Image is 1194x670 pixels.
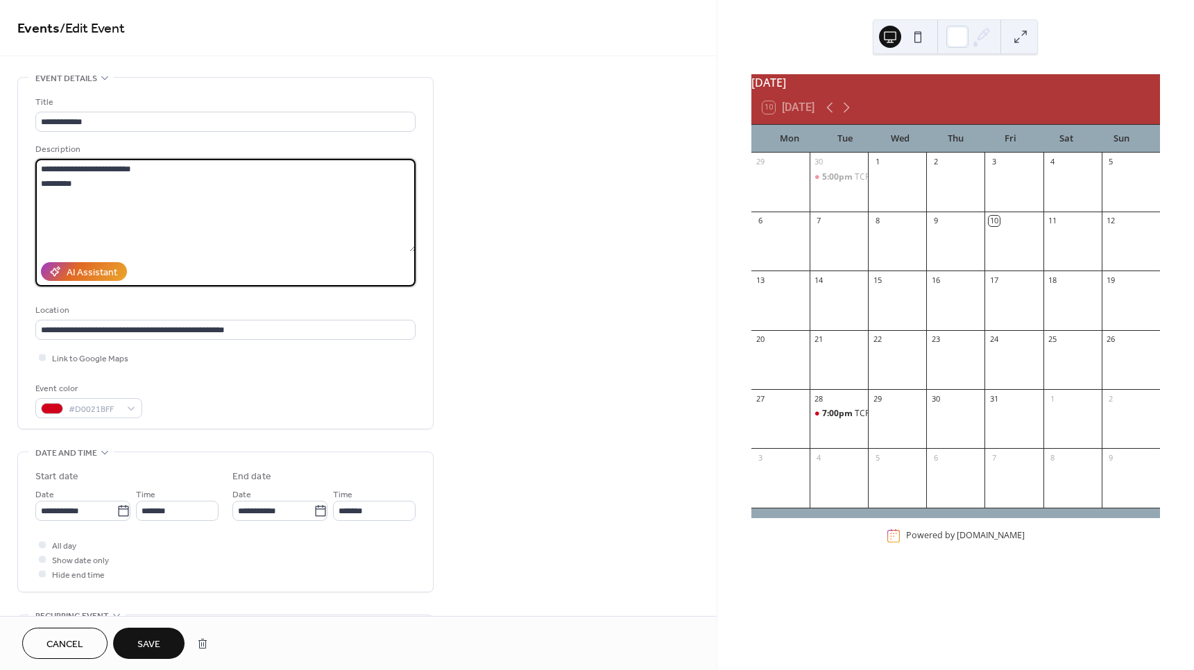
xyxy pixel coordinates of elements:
div: 5 [1106,157,1116,167]
div: 1 [1048,393,1058,404]
div: 20 [756,334,766,345]
span: Cancel [46,637,83,652]
div: 14 [814,275,824,285]
div: Location [35,303,413,318]
div: 18 [1048,275,1058,285]
span: Time [333,488,352,502]
div: Powered by [906,530,1025,542]
span: #D0021BFF [69,402,120,417]
span: Date [35,488,54,502]
div: TCRP Meeting [810,171,868,183]
span: Hide end time [52,568,105,583]
div: Wed [873,125,928,153]
div: Fri [983,125,1039,153]
div: Title [35,95,413,110]
div: Start date [35,470,78,484]
div: 12 [1106,216,1116,226]
div: 31 [989,393,999,404]
div: TCRP Meeting [855,171,909,183]
div: 29 [756,157,766,167]
span: Link to Google Maps [52,352,128,366]
div: 7 [989,452,999,463]
div: AI Assistant [67,266,117,280]
div: 8 [872,216,882,226]
div: 21 [814,334,824,345]
div: 17 [989,275,999,285]
div: Description [35,142,413,157]
div: 8 [1048,452,1058,463]
div: TCRP Meeting [810,408,868,420]
div: 3 [989,157,999,167]
div: 28 [814,393,824,404]
div: 5 [872,452,882,463]
span: Time [136,488,155,502]
span: Save [137,637,160,652]
div: 3 [756,452,766,463]
div: 4 [814,452,824,463]
div: 29 [872,393,882,404]
div: 27 [756,393,766,404]
div: 10 [989,216,999,226]
span: 5:00pm [822,171,855,183]
div: 23 [930,334,941,345]
div: 11 [1048,216,1058,226]
div: Sat [1039,125,1094,153]
span: / Edit Event [60,15,125,42]
div: End date [232,470,271,484]
div: 4 [1048,157,1058,167]
div: Tue [817,125,873,153]
div: 24 [989,334,999,345]
span: Event details [35,71,97,86]
div: 22 [872,334,882,345]
div: 15 [872,275,882,285]
div: 30 [930,393,941,404]
div: [DATE] [751,74,1160,91]
div: Thu [928,125,983,153]
div: 9 [930,216,941,226]
div: 19 [1106,275,1116,285]
span: Date and time [35,446,97,461]
div: Event color [35,381,139,396]
div: 2 [930,157,941,167]
button: Cancel [22,628,108,659]
span: All day [52,539,76,553]
a: [DOMAIN_NAME] [957,530,1025,542]
div: Mon [762,125,818,153]
span: Show date only [52,553,109,568]
div: 6 [756,216,766,226]
button: AI Assistant [41,262,127,281]
div: 6 [930,452,941,463]
div: 1 [872,157,882,167]
div: 26 [1106,334,1116,345]
div: 7 [814,216,824,226]
div: 25 [1048,334,1058,345]
div: TCRP Meeting [855,408,909,420]
span: Date [232,488,251,502]
div: 16 [930,275,941,285]
div: 13 [756,275,766,285]
a: Events [17,15,60,42]
div: 9 [1106,452,1116,463]
button: Save [113,628,185,659]
span: 7:00pm [822,408,855,420]
div: 30 [814,157,824,167]
div: 2 [1106,393,1116,404]
div: Sun [1093,125,1149,153]
span: Recurring event [35,609,109,624]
